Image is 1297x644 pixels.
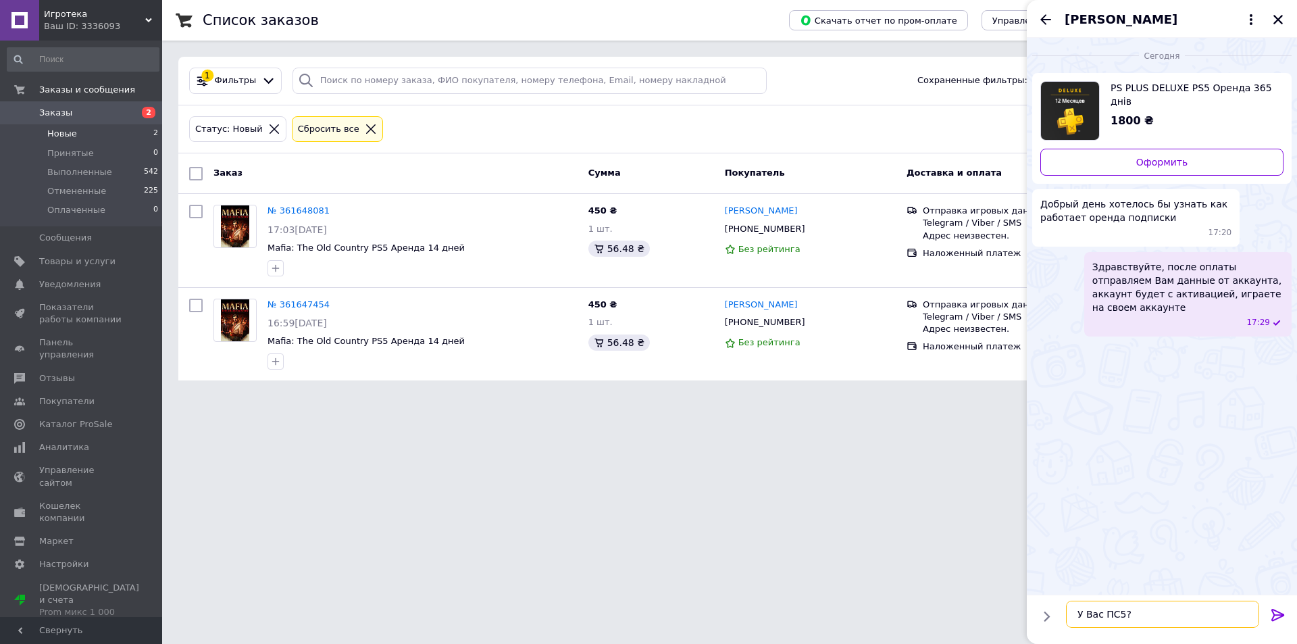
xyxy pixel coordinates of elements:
span: Показатели работы компании [39,301,125,326]
button: Назад [1038,11,1054,28]
a: № 361647454 [268,299,330,309]
a: № 361648081 [268,205,330,216]
div: Адрес неизвестен. [923,323,1114,335]
a: Mafia: The Old Country PS5 Аренда 14 дней [268,336,465,346]
span: 17:03[DATE] [268,224,327,235]
span: Сегодня [1139,51,1186,62]
span: Заказы [39,107,72,119]
span: Аналитика [39,441,89,453]
img: 6773151222_w640_h640_ps-plus-deluxe.jpg [1041,82,1099,140]
span: Маркет [39,535,74,547]
span: Уведомления [39,278,101,291]
div: Наложенный платеж [923,341,1114,353]
a: Mafia: The Old Country PS5 Аренда 14 дней [268,243,465,253]
button: Показать кнопки [1038,608,1055,625]
span: Здравствуйте, после оплаты отправляем Вам данные от аккаунта, аккаунт будет с активацией, играете... [1092,260,1283,314]
button: Скачать отчет по пром-оплате [789,10,968,30]
span: Сумма [588,168,621,178]
div: Статус: Новый [193,122,265,137]
span: Товары и услуги [39,255,116,268]
span: 17:20 12.09.2025 [1209,227,1232,239]
span: Скачать отчет по пром-оплате [800,14,957,26]
a: Фото товару [213,205,257,248]
span: Добрый день хотелось бы узнать как работает оренда подписки [1040,197,1231,224]
span: Оплаченные [47,204,105,216]
span: Заказы и сообщения [39,84,135,96]
span: Сообщения [39,232,92,244]
span: Настройки [39,558,88,570]
span: Заказ [213,168,243,178]
span: Игротека [44,8,145,20]
span: 1 шт. [588,317,613,327]
span: [DEMOGRAPHIC_DATA] и счета [39,582,139,619]
img: Фото товару [221,299,249,341]
span: 0 [153,147,158,159]
span: Управление статусами [992,16,1098,26]
span: 225 [144,185,158,197]
span: Сохраненные фильтры: [917,74,1027,87]
span: Панель управления [39,337,125,361]
a: Посмотреть товар [1040,81,1283,141]
span: Фильтры [215,74,257,87]
span: Отмененные [47,185,106,197]
input: Поиск по номеру заказа, ФИО покупателя, номеру телефона, Email, номеру накладной [293,68,767,94]
a: [PERSON_NAME] [725,299,798,312]
span: 450 ₴ [588,205,617,216]
a: Фото товару [213,299,257,342]
div: Отправка игровых данных на Email / Telegram / Viber / SMS [923,299,1114,323]
div: Наложенный платеж [923,247,1114,259]
span: Без рейтинга [738,244,800,254]
img: Фото товару [221,205,249,247]
span: [PERSON_NAME] [1065,11,1177,28]
h1: Список заказов [203,12,319,28]
span: Новые [47,128,77,140]
span: 2 [142,107,155,118]
div: 12.09.2025 [1032,49,1292,62]
span: 0 [153,204,158,216]
span: 542 [144,166,158,178]
span: Каталог ProSale [39,418,112,430]
button: [PERSON_NAME] [1065,11,1259,28]
div: 1 [201,70,213,82]
div: Отправка игровых данных на Email / Telegram / Viber / SMS [923,205,1114,229]
span: Принятые [47,147,94,159]
span: 1800 ₴ [1111,114,1154,127]
div: Prom микс 1 000 [39,606,139,618]
span: 1 шт. [588,224,613,234]
span: Выполненные [47,166,112,178]
a: [PERSON_NAME] [725,205,798,218]
span: Доставка и оплата [907,168,1002,178]
span: PS PLUS DELUXE PS5 Оренда 365 днів [1111,81,1273,108]
div: Сбросить все [295,122,362,137]
span: 16:59[DATE] [268,318,327,328]
span: 17:29 12.09.2025 [1246,317,1270,328]
span: Без рейтинга [738,337,800,347]
span: 450 ₴ [588,299,617,309]
div: [PHONE_NUMBER] [722,220,808,238]
span: Управление сайтом [39,464,125,489]
button: Закрыть [1270,11,1286,28]
span: Покупатели [39,395,95,407]
span: Отзывы [39,372,75,385]
button: Управление статусами [982,10,1109,30]
input: Поиск [7,47,159,72]
a: Оформить [1040,149,1283,176]
div: 56.48 ₴ [588,335,650,351]
div: Адрес неизвестен. [923,230,1114,242]
textarea: У Вас ПС5? [1066,601,1259,628]
div: 56.48 ₴ [588,241,650,257]
div: Ваш ID: 3336093 [44,20,162,32]
span: 2 [153,128,158,140]
span: Покупатель [725,168,785,178]
span: Кошелек компании [39,500,125,524]
div: [PHONE_NUMBER] [722,314,808,331]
